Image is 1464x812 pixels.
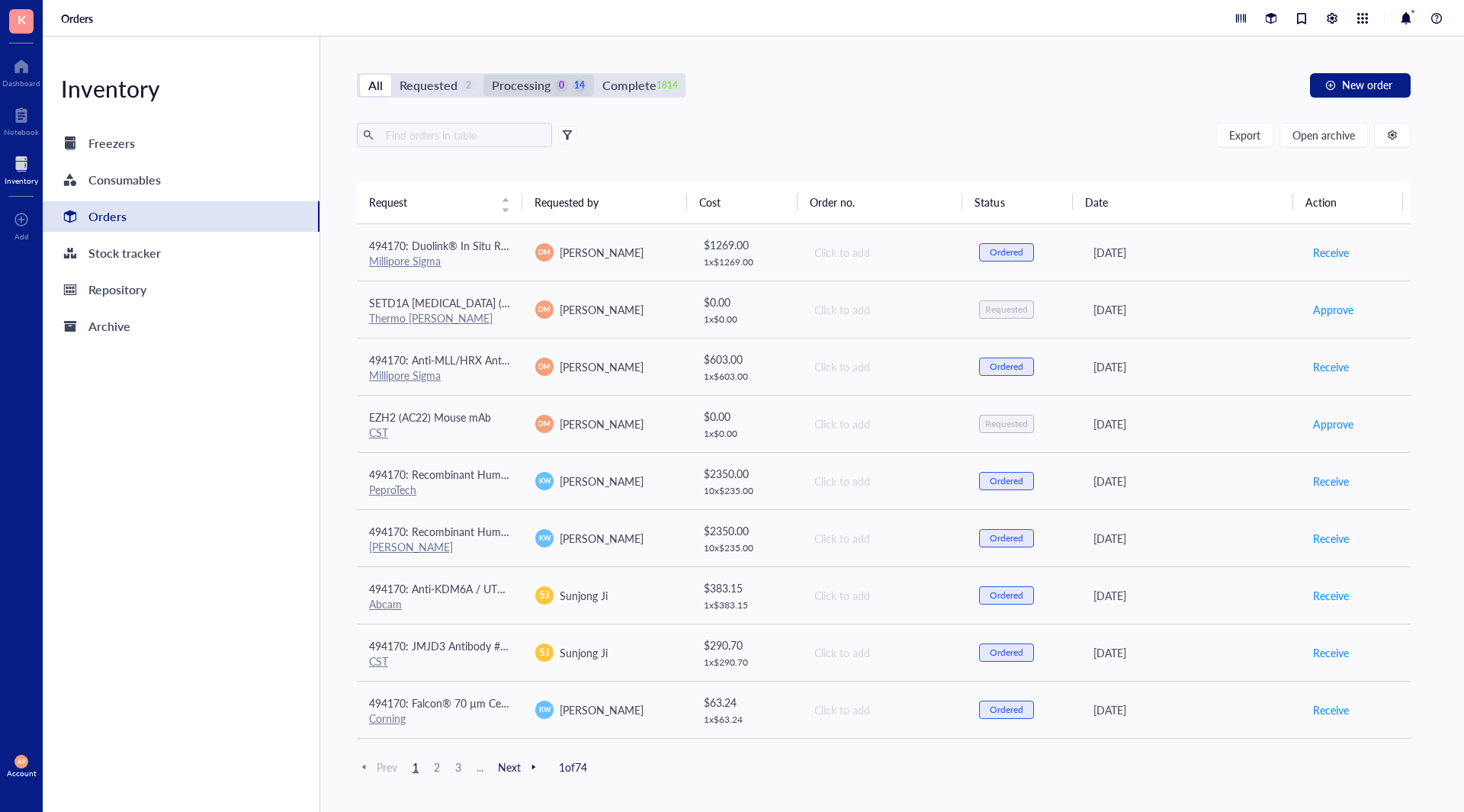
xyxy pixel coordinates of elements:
span: [PERSON_NAME] [560,531,644,546]
th: Request [357,181,522,223]
div: Click to add [814,301,955,318]
a: PeproTech [369,482,416,497]
td: Click to add [801,566,967,624]
a: Abcam [369,596,402,611]
td: Click to add [801,681,967,738]
a: Archive [43,311,319,342]
td: Click to add [801,509,967,566]
div: $ 0.00 [704,294,789,310]
a: CST [369,425,388,440]
div: $ 603.00 [704,351,789,367]
span: Receive [1313,644,1349,661]
div: segmented control [357,73,685,98]
span: ... [470,760,489,774]
span: 1 of 74 [559,760,587,774]
span: 494170: Anti-MLL/HRX Antibody, NT., clone N4.4 [369,352,605,367]
div: Click to add [814,701,955,718]
div: Stock tracker [88,242,161,264]
div: Requested [985,418,1028,430]
span: 3 [449,760,467,774]
div: 1 x $ 603.00 [704,371,789,383]
span: DM [539,304,551,315]
span: 494170: Recombinant Human PDGF-BB [369,524,561,539]
button: Receive [1312,698,1350,722]
button: Receive [1312,526,1350,550]
a: Stock tracker [43,238,319,268]
div: Dashboard [2,79,40,88]
div: [DATE] [1093,244,1288,261]
div: Repository [88,279,146,300]
td: Click to add [801,624,967,681]
span: K [18,10,26,29]
span: SETD1A [MEDICAL_DATA] (OTI7B7) [369,295,541,310]
div: [DATE] [1093,587,1288,604]
span: New order [1342,79,1392,91]
span: Approve [1313,416,1353,432]
span: KW [538,704,551,715]
button: Export [1216,123,1273,147]
button: New order [1310,73,1411,98]
div: Add [14,232,29,241]
span: Export [1229,129,1260,141]
div: $ 383.15 [704,579,789,596]
a: Millipore Sigma [369,253,441,268]
div: 1814 [661,79,674,92]
span: Sunjong Ji [560,645,608,660]
div: 1 x $ 0.00 [704,428,789,440]
div: Click to add [814,416,955,432]
span: Receive [1313,701,1349,718]
span: 494170: Recombinant Human PDGF-AA [369,467,561,482]
button: Receive [1312,355,1350,379]
span: AP [18,758,25,765]
span: SJ [540,589,549,602]
span: [PERSON_NAME] [560,302,644,317]
div: 14 [573,79,586,92]
div: 2 [462,79,475,92]
td: Click to add [801,224,967,281]
a: Repository [43,274,319,305]
th: Cost [687,181,797,223]
span: Receive [1313,244,1349,261]
div: Click to add [814,587,955,604]
span: DM [539,247,551,258]
span: 494170: JMJD3 Antibody #3457 [369,638,525,653]
span: Receive [1313,587,1349,604]
a: Dashboard [2,54,40,88]
td: Click to add [801,452,967,509]
div: Requested [400,75,457,96]
td: Click to add [801,738,967,795]
div: 10 x $ 235.00 [704,485,789,497]
a: Orders [43,201,319,232]
div: Click to add [814,358,955,375]
div: Click to add [814,244,955,261]
div: $ 0.00 [704,408,789,425]
span: 1 [406,760,425,774]
span: Receive [1313,473,1349,489]
td: Click to add [801,281,967,338]
span: [PERSON_NAME] [560,702,644,717]
span: [PERSON_NAME] [560,245,644,260]
a: Corning [369,711,406,726]
div: 10 x $ 235.00 [704,542,789,554]
a: Freezers [43,128,319,159]
a: Orders [61,11,96,25]
td: Click to add [801,395,967,452]
span: 494170: Anti-KDM6A / UTX antibody [369,581,548,596]
div: Inventory [43,73,319,104]
div: $ 2350.00 [704,522,789,539]
th: Date [1073,181,1293,223]
div: Processing [492,75,551,96]
span: 494170: Duolink® In Situ Red Starter Kit Mouse/Rabbit [369,238,634,253]
span: 494170: Falcon® 70 µm Cell Strainer, White, Sterile, Individually Packaged, 50/Case [369,695,763,711]
a: Notebook [4,103,39,136]
span: Prev [357,760,397,774]
span: [PERSON_NAME] [560,359,644,374]
button: Receive [1312,640,1350,665]
span: SJ [540,646,549,660]
div: Account [7,769,37,778]
div: Inventory [5,176,38,185]
th: Order no. [798,181,963,223]
span: DM [539,361,551,372]
div: Ordered [990,246,1023,258]
div: $ 1269.00 [704,236,789,253]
